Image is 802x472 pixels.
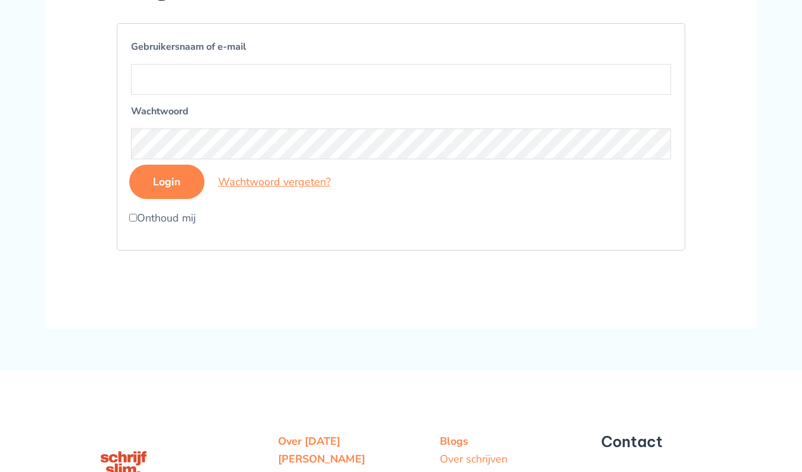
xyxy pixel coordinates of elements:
a: Over [DATE][PERSON_NAME] [278,434,365,466]
label: Onthoud mij [129,210,673,227]
input: Login [129,165,205,199]
input: Onthoud mij [129,214,137,221]
a: Over schrijven [440,452,507,466]
a: Blogs [440,434,468,448]
label: Gebruikersnaam of e-mail [131,37,672,56]
label: Wachtwoord [131,102,672,121]
a: Wachtwoord vergeten? [218,175,331,189]
h5: Contact [601,433,757,451]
